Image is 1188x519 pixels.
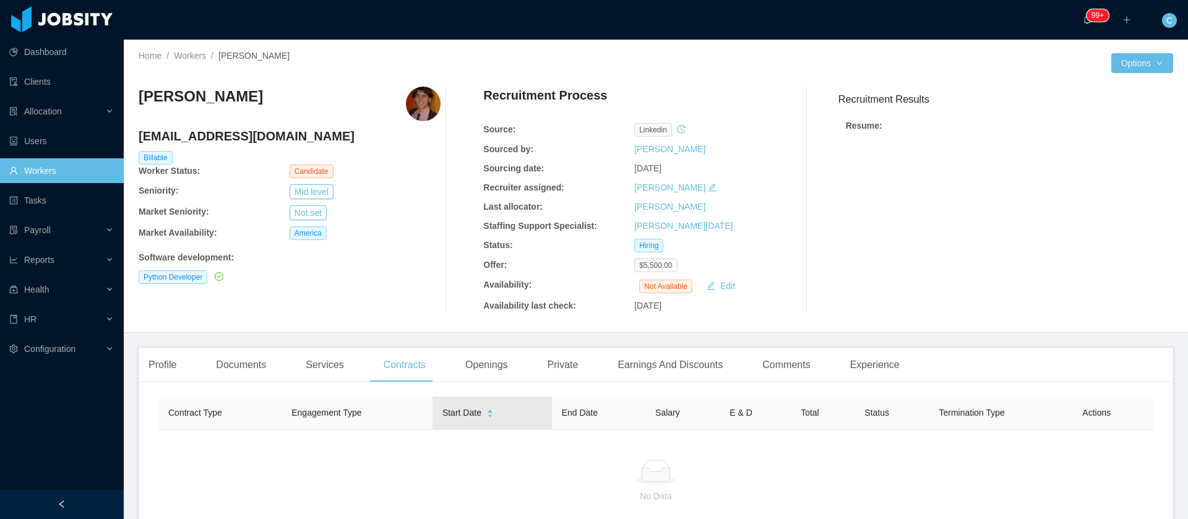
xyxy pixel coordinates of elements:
b: Staffing Support Specialist: [483,221,597,231]
div: Profile [139,348,186,382]
div: Sort [486,408,494,416]
b: Worker Status: [139,166,200,176]
span: Payroll [24,225,51,235]
b: Seniority: [139,186,179,195]
span: $5,500.00 [634,259,677,272]
i: icon: solution [9,107,18,116]
div: Experience [840,348,910,382]
b: Sourced by: [483,144,533,154]
div: Documents [206,348,276,382]
h3: Recruitment Results [838,92,1173,107]
span: E & D [730,408,752,418]
span: HR [24,314,37,324]
div: Comments [752,348,820,382]
span: Start Date [442,406,481,419]
span: Health [24,285,49,294]
button: icon: editEdit [702,278,740,293]
span: Engagement Type [291,408,361,418]
b: Recruiter assigned: [483,182,564,192]
span: America [290,226,327,240]
span: [PERSON_NAME] [218,51,290,61]
i: icon: bell [1083,15,1091,24]
b: Software development : [139,252,234,262]
b: Sourcing date: [483,163,544,173]
span: Termination Type [939,408,1004,418]
i: icon: medicine-box [9,285,18,294]
a: icon: pie-chartDashboard [9,40,114,64]
i: icon: line-chart [9,255,18,264]
a: icon: profileTasks [9,188,114,213]
a: icon: robotUsers [9,129,114,153]
span: End Date [562,408,598,418]
span: Configuration [24,344,75,354]
span: Salary [655,408,680,418]
b: Availability last check: [483,301,576,311]
button: Mid level [290,184,334,199]
a: [PERSON_NAME] [634,144,705,154]
a: [PERSON_NAME] [634,182,705,192]
span: Total [801,408,819,418]
i: icon: history [677,125,686,134]
span: / [211,51,213,61]
h3: [PERSON_NAME] [139,87,263,106]
div: Contracts [374,348,436,382]
i: icon: setting [9,345,18,353]
a: Home [139,51,161,61]
button: Not set [290,205,327,220]
div: Earnings And Discounts [608,348,733,382]
span: [DATE] [634,163,661,173]
i: icon: check-circle [215,272,223,281]
a: icon: check-circle [212,272,223,281]
b: Source: [483,124,515,134]
span: Billable [139,151,173,165]
a: icon: userWorkers [9,158,114,183]
span: C [1166,13,1173,28]
span: [DATE] [634,301,661,311]
b: Market Availability: [139,228,217,238]
i: icon: edit [708,183,717,192]
b: Last allocator: [483,202,543,212]
span: Reports [24,255,54,265]
span: / [166,51,169,61]
button: Optionsicon: down [1111,53,1173,73]
img: 38f003e3-2c74-4fe0-a917-30240f6ca0b0_681cf9d259a51-400w.png [406,87,441,121]
i: icon: plus [1122,15,1131,24]
span: Python Developer [139,270,207,284]
i: icon: caret-up [486,408,493,412]
span: Actions [1082,408,1111,418]
a: icon: auditClients [9,69,114,94]
strong: Resume : [846,121,882,131]
span: Candidate [290,165,334,178]
div: Services [296,348,353,382]
h4: [EMAIL_ADDRESS][DOMAIN_NAME] [139,127,441,145]
b: Availability: [483,280,532,290]
span: Contract Type [168,408,222,418]
h4: Recruitment Process [483,87,607,104]
a: [PERSON_NAME][DATE] [634,221,733,231]
b: Offer: [483,260,507,270]
b: Market Seniority: [139,207,209,217]
i: icon: caret-down [486,413,493,416]
i: icon: file-protect [9,226,18,234]
span: Status [864,408,889,418]
div: Openings [455,348,518,382]
a: [PERSON_NAME] [634,202,705,212]
sup: 212 [1087,9,1109,22]
div: Private [538,348,588,382]
span: Allocation [24,106,62,116]
i: icon: book [9,315,18,324]
span: Hiring [634,239,663,252]
p: No Data [168,489,1143,503]
b: Status: [483,240,512,250]
span: linkedin [634,123,672,137]
a: Workers [174,51,206,61]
